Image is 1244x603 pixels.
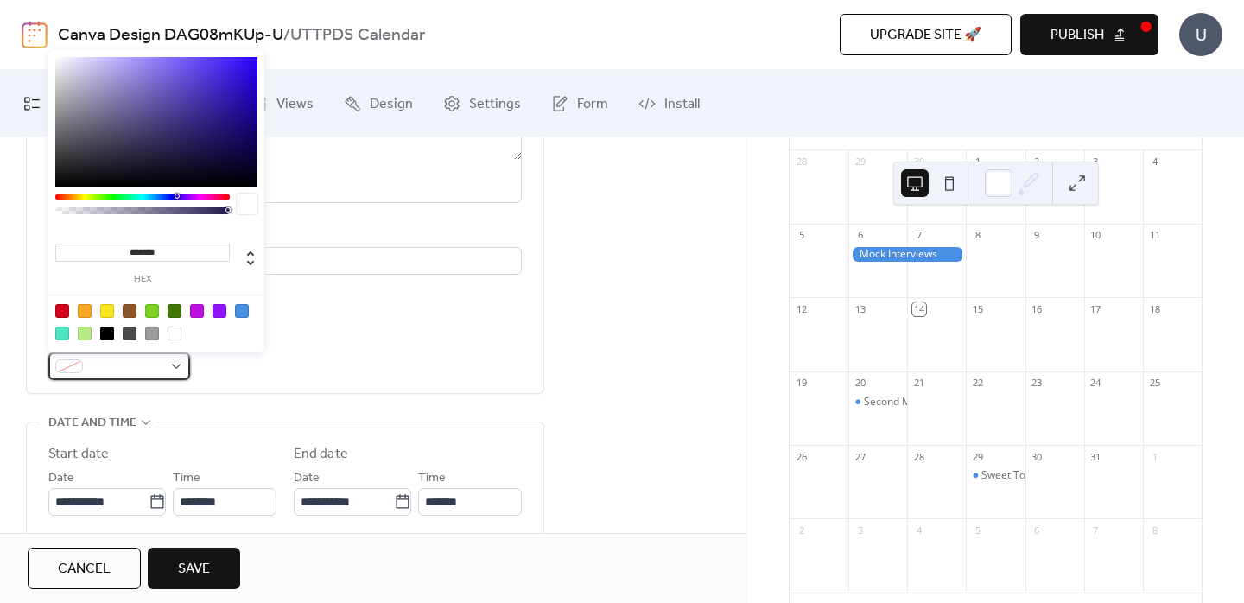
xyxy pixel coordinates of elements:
[10,77,124,130] a: My Events
[469,91,521,118] span: Settings
[795,229,808,242] div: 5
[145,327,159,340] div: #9B9B9B
[1031,156,1044,168] div: 2
[870,25,981,46] span: Upgrade site 🚀
[912,229,925,242] div: 7
[48,468,74,489] span: Date
[1089,156,1102,168] div: 3
[331,77,426,130] a: Design
[78,327,92,340] div: #B8E986
[1148,229,1161,242] div: 11
[864,395,942,409] div: Second Meeting
[848,247,966,262] div: Mock Interviews
[854,450,866,463] div: 27
[235,304,249,318] div: #4A90E2
[840,14,1012,55] button: Upgrade site 🚀
[1031,524,1044,536] div: 6
[1089,229,1102,242] div: 10
[577,91,608,118] span: Form
[1031,450,1044,463] div: 30
[912,302,925,315] div: 14
[854,229,866,242] div: 6
[123,327,136,340] div: #4A4A4A
[100,327,114,340] div: #000000
[58,559,111,580] span: Cancel
[1148,450,1161,463] div: 1
[22,21,48,48] img: logo
[48,444,109,465] div: Start date
[100,304,114,318] div: #F8E71C
[55,275,230,284] label: hex
[971,377,984,390] div: 22
[1148,302,1161,315] div: 18
[1020,14,1158,55] button: Publish
[418,468,446,489] span: Time
[48,413,136,434] span: Date and time
[148,548,240,589] button: Save
[1031,302,1044,315] div: 16
[55,327,69,340] div: #50E3C2
[971,524,984,536] div: 5
[168,304,181,318] div: #417505
[795,377,808,390] div: 19
[145,304,159,318] div: #7ED321
[1148,524,1161,536] div: 8
[971,450,984,463] div: 29
[912,450,925,463] div: 28
[854,156,866,168] div: 29
[538,77,621,130] a: Form
[1089,450,1102,463] div: 31
[795,156,808,168] div: 28
[971,229,984,242] div: 8
[854,377,866,390] div: 20
[430,77,534,130] a: Settings
[283,19,290,52] b: /
[1148,156,1161,168] div: 4
[848,395,907,409] div: Second Meeting
[1148,377,1161,390] div: 25
[28,548,141,589] button: Cancel
[854,302,866,315] div: 13
[971,302,984,315] div: 15
[854,524,866,536] div: 3
[795,450,808,463] div: 26
[1179,13,1222,56] div: U
[912,156,925,168] div: 30
[190,304,204,318] div: #BD10E0
[981,468,1064,483] div: Sweet Tooth Sale
[370,91,413,118] span: Design
[1031,229,1044,242] div: 9
[625,77,713,130] a: Install
[795,302,808,315] div: 12
[966,468,1025,483] div: Sweet Tooth Sale
[1031,377,1044,390] div: 23
[213,304,226,318] div: #9013FE
[58,19,283,52] a: Canva Design DAG08mKUp-U
[48,224,518,244] div: Location
[912,524,925,536] div: 4
[123,304,136,318] div: #8B572A
[238,77,327,130] a: Views
[912,377,925,390] div: 21
[276,91,314,118] span: Views
[1089,377,1102,390] div: 24
[294,468,320,489] span: Date
[795,524,808,536] div: 2
[178,559,210,580] span: Save
[173,468,200,489] span: Time
[168,327,181,340] div: #FFFFFF
[971,156,984,168] div: 1
[1089,524,1102,536] div: 7
[294,444,348,465] div: End date
[664,91,700,118] span: Install
[55,304,69,318] div: #D0021B
[78,304,92,318] div: #F5A623
[290,19,425,52] b: UTTPDS Calendar
[1050,25,1104,46] span: Publish
[1089,302,1102,315] div: 17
